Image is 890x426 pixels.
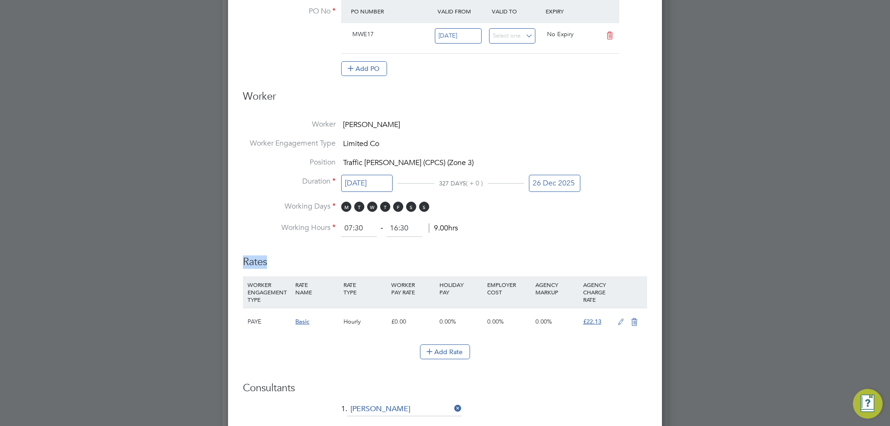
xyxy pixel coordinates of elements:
input: Select one [529,175,580,192]
label: Position [243,158,336,167]
button: Add PO [341,61,387,76]
button: Engage Resource Center [853,389,883,419]
span: T [380,202,390,212]
span: 9.00hrs [429,223,458,233]
input: Select one [435,28,482,44]
input: Select one [341,175,393,192]
span: F [393,202,403,212]
span: T [354,202,364,212]
label: Duration [243,177,336,186]
span: ‐ [379,223,385,233]
div: PO Number [349,3,435,19]
div: Valid From [435,3,489,19]
span: W [367,202,377,212]
span: Traffic [PERSON_NAME] (CPCS) (Zone 3) [343,158,474,167]
input: Search for... [347,402,462,416]
span: Basic [295,318,309,325]
label: Working Hours [243,223,336,233]
span: ( + 0 ) [466,179,483,187]
h3: Worker [243,90,647,111]
label: PO No [243,6,336,16]
span: 0.00% [487,318,504,325]
div: Hourly [341,308,389,335]
input: 17:00 [387,220,422,237]
span: [PERSON_NAME] [343,120,400,129]
div: £0.00 [389,308,437,335]
div: WORKER PAY RATE [389,276,437,300]
div: RATE NAME [293,276,341,300]
span: S [419,202,429,212]
div: HOLIDAY PAY [437,276,485,300]
label: Working Days [243,202,336,211]
span: Limited Co [343,139,379,148]
label: Worker [243,120,336,129]
span: S [406,202,416,212]
button: Add Rate [420,344,470,359]
div: WORKER ENGAGEMENT TYPE [245,276,293,308]
label: Worker Engagement Type [243,139,336,148]
input: 08:00 [341,220,377,237]
h3: Rates [243,246,647,269]
span: MWE17 [352,30,374,38]
li: 1. [243,402,647,426]
span: 0.00% [439,318,456,325]
div: Expiry [543,3,598,19]
h3: Consultants [243,381,647,395]
span: No Expiry [547,30,573,38]
div: Valid To [489,3,544,19]
input: Select one [489,28,536,44]
span: 327 DAYS [439,179,466,187]
div: PAYE [245,308,293,335]
span: M [341,202,351,212]
div: EMPLOYER COST [485,276,533,300]
div: RATE TYPE [341,276,389,300]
